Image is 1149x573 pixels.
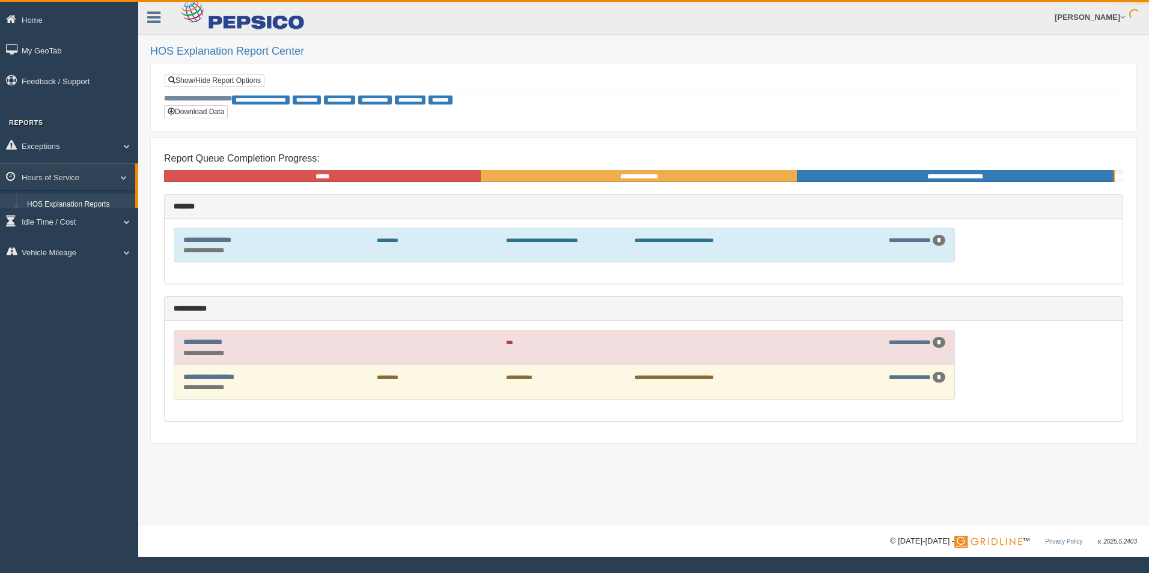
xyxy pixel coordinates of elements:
[165,74,264,87] a: Show/Hide Report Options
[1045,538,1082,545] a: Privacy Policy
[890,535,1137,548] div: © [DATE]-[DATE] - ™
[164,153,1123,164] h4: Report Queue Completion Progress:
[150,46,1137,58] h2: HOS Explanation Report Center
[954,536,1022,548] img: Gridline
[1098,538,1137,545] span: v. 2025.5.2403
[22,194,135,216] a: HOS Explanation Reports
[164,105,228,118] button: Download Data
